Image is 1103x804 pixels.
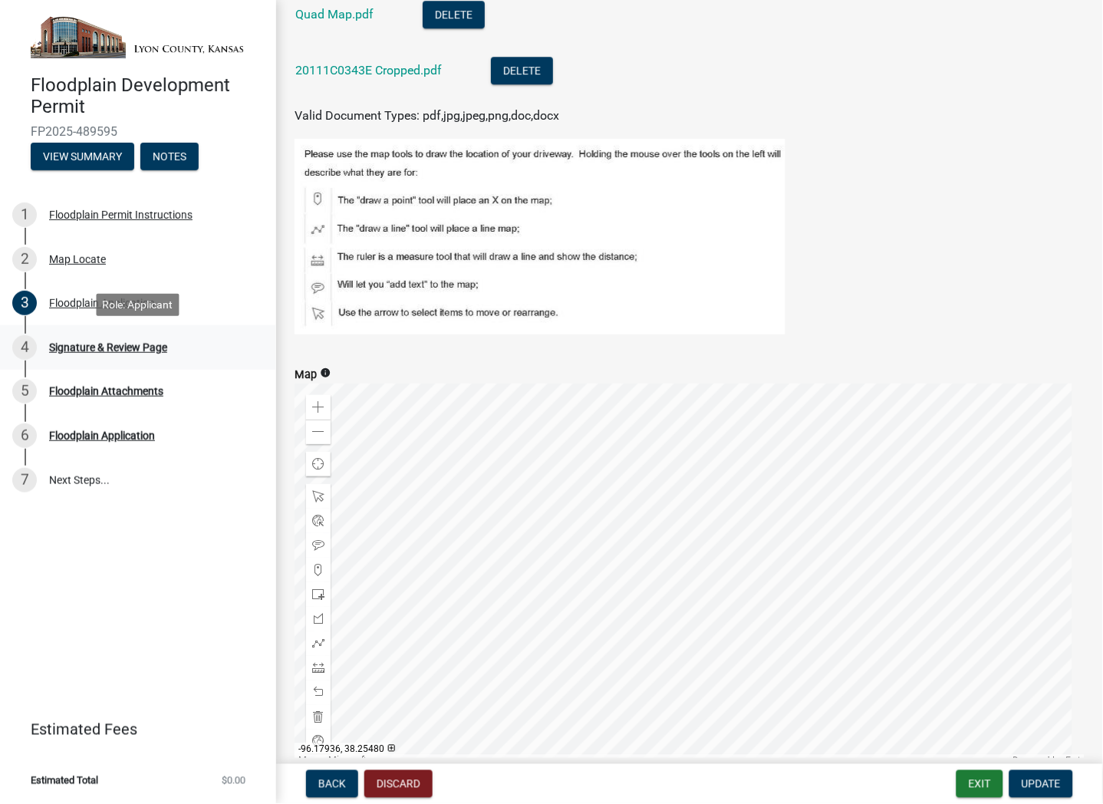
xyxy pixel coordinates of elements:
h4: Floodplain Development Permit [31,74,264,119]
div: 1 [12,203,37,227]
div: 6 [12,423,37,448]
span: FP2025-489595 [31,124,245,139]
button: Exit [956,770,1003,798]
button: Discard [364,770,433,798]
img: map_tools_help-sm_24441579-28a2-454c-9132-f70407ae53ac.jpg [295,139,785,334]
div: Floodplain Permit Instructions [49,209,193,220]
wm-modal-confirm: Delete Document [423,8,485,22]
a: 20111C0343E Cropped.pdf [295,63,442,77]
div: 4 [12,335,37,360]
wm-modal-confirm: Delete Document [491,64,553,78]
span: Valid Document Types: pdf,jpg,jpeg,png,doc,docx [295,108,559,123]
div: Find my location [306,452,331,476]
span: Estimated Total [31,776,98,786]
button: Delete [491,57,553,84]
button: Notes [140,143,199,170]
span: $0.00 [222,776,245,786]
button: Delete [423,1,485,28]
div: Floodplain Application [49,430,155,441]
div: Signature & Review Page [49,342,167,353]
img: Lyon County, Kansas [31,16,252,58]
div: Maxar, Microsoft [295,755,1009,767]
a: Quad Map.pdf [295,7,374,21]
i: info [320,367,331,378]
wm-modal-confirm: Notes [140,151,199,163]
label: Map [295,370,317,381]
div: 7 [12,468,37,493]
wm-modal-confirm: Summary [31,151,134,163]
div: 3 [12,291,37,315]
div: Map Locate [49,254,106,265]
div: 2 [12,247,37,272]
div: Floodplain Attachments [49,386,163,397]
div: Powered by [1009,755,1085,767]
span: Update [1022,778,1061,790]
button: Update [1009,770,1073,798]
span: Back [318,778,346,790]
div: Role: Applicant [97,294,179,316]
div: Zoom in [306,395,331,420]
a: Estimated Fees [12,714,252,745]
a: Esri [1066,756,1081,766]
button: View Summary [31,143,134,170]
div: 5 [12,379,37,404]
button: Back [306,770,358,798]
div: Floodplain Application [49,298,155,308]
div: Zoom out [306,420,331,444]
